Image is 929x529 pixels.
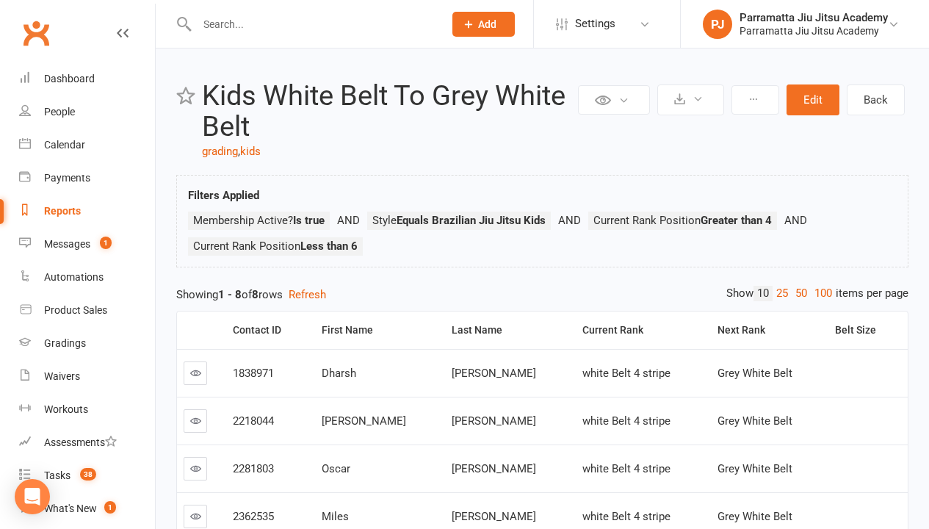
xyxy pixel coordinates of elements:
[322,367,356,380] span: Dharsh
[233,462,274,475] span: 2281803
[372,214,546,227] span: Style
[19,261,155,294] a: Automations
[233,414,274,428] span: 2218044
[240,145,261,158] a: kids
[847,84,905,115] a: Back
[218,288,242,301] strong: 1 - 8
[44,139,85,151] div: Calendar
[582,462,670,475] span: white Belt 4 stripe
[452,414,536,428] span: [PERSON_NAME]
[44,271,104,283] div: Automations
[726,286,908,301] div: Show items per page
[233,510,274,523] span: 2362535
[19,96,155,129] a: People
[300,240,358,253] strong: Less than 6
[452,462,536,475] span: [PERSON_NAME]
[593,214,772,227] span: Current Rank Position
[44,403,88,415] div: Workouts
[717,414,792,428] span: Grey White Belt
[44,469,71,481] div: Tasks
[478,18,496,30] span: Add
[18,15,54,51] a: Clubworx
[19,492,155,525] a: What's New1
[19,62,155,96] a: Dashboard
[19,327,155,360] a: Gradings
[717,462,792,475] span: Grey White Belt
[19,195,155,228] a: Reports
[202,145,238,158] a: grading
[19,459,155,492] a: Tasks 38
[792,286,811,301] a: 50
[811,286,836,301] a: 100
[238,145,240,158] span: ,
[19,360,155,393] a: Waivers
[44,304,107,316] div: Product Sales
[740,11,888,24] div: Parramatta Jiu Jitsu Academy
[44,73,95,84] div: Dashboard
[582,325,699,336] div: Current Rank
[192,14,433,35] input: Search...
[322,462,350,475] span: Oscar
[19,426,155,459] a: Assessments
[582,510,670,523] span: white Belt 4 stripe
[322,325,433,336] div: First Name
[19,294,155,327] a: Product Sales
[44,503,97,514] div: What's New
[717,510,792,523] span: Grey White Belt
[188,189,259,202] strong: Filters Applied
[773,286,792,301] a: 25
[104,501,116,514] span: 1
[44,436,117,448] div: Assessments
[452,12,515,37] button: Add
[44,370,80,382] div: Waivers
[44,238,90,250] div: Messages
[176,286,908,303] div: Showing of rows
[100,237,112,249] span: 1
[44,172,90,184] div: Payments
[717,367,792,380] span: Grey White Belt
[193,214,325,227] span: Membership Active?
[835,325,896,336] div: Belt Size
[19,228,155,261] a: Messages 1
[193,240,358,253] span: Current Rank Position
[19,129,155,162] a: Calendar
[80,468,96,481] span: 38
[717,325,817,336] div: Next Rank
[322,510,349,523] span: Miles
[289,286,326,303] button: Refresh
[44,205,81,217] div: Reports
[787,84,839,115] button: Edit
[322,414,406,428] span: [PERSON_NAME]
[753,286,773,301] a: 10
[44,106,75,118] div: People
[452,510,536,523] span: [PERSON_NAME]
[15,479,50,514] div: Open Intercom Messenger
[701,214,772,227] strong: Greater than 4
[293,214,325,227] strong: Is true
[233,325,303,336] div: Contact ID
[740,24,888,37] div: Parramatta Jiu Jitsu Academy
[452,367,536,380] span: [PERSON_NAME]
[233,367,274,380] span: 1838971
[202,81,574,143] h2: Kids White Belt To Grey White Belt
[703,10,732,39] div: PJ
[582,414,670,428] span: white Belt 4 stripe
[582,367,670,380] span: white Belt 4 stripe
[452,325,563,336] div: Last Name
[575,7,615,40] span: Settings
[44,337,86,349] div: Gradings
[19,393,155,426] a: Workouts
[397,214,546,227] strong: Equals Brazilian Jiu Jitsu Kids
[19,162,155,195] a: Payments
[252,288,259,301] strong: 8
